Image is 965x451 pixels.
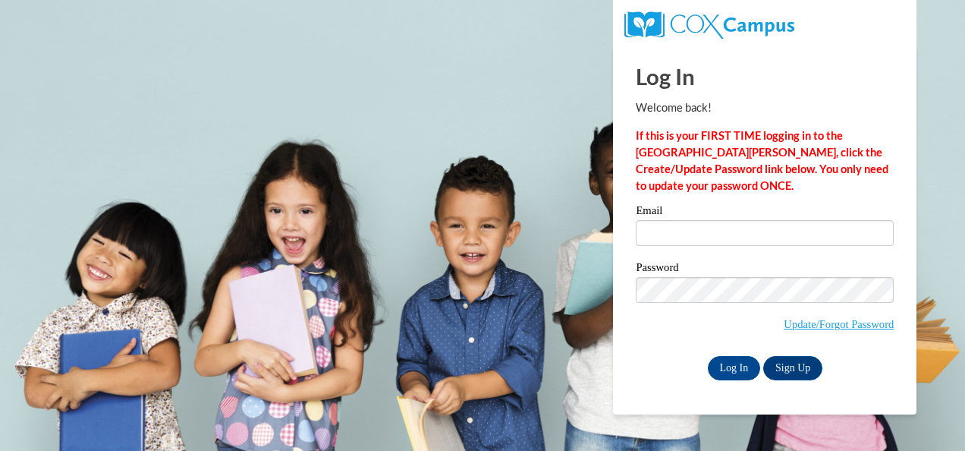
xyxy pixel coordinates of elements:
[784,318,894,330] a: Update/Forgot Password
[624,17,794,30] a: COX Campus
[636,205,894,220] label: Email
[636,262,894,277] label: Password
[708,356,761,380] input: Log In
[636,129,888,192] strong: If this is your FIRST TIME logging in to the [GEOGRAPHIC_DATA][PERSON_NAME], click the Create/Upd...
[624,11,794,39] img: COX Campus
[636,99,894,116] p: Welcome back!
[763,356,822,380] a: Sign Up
[636,61,894,92] h1: Log In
